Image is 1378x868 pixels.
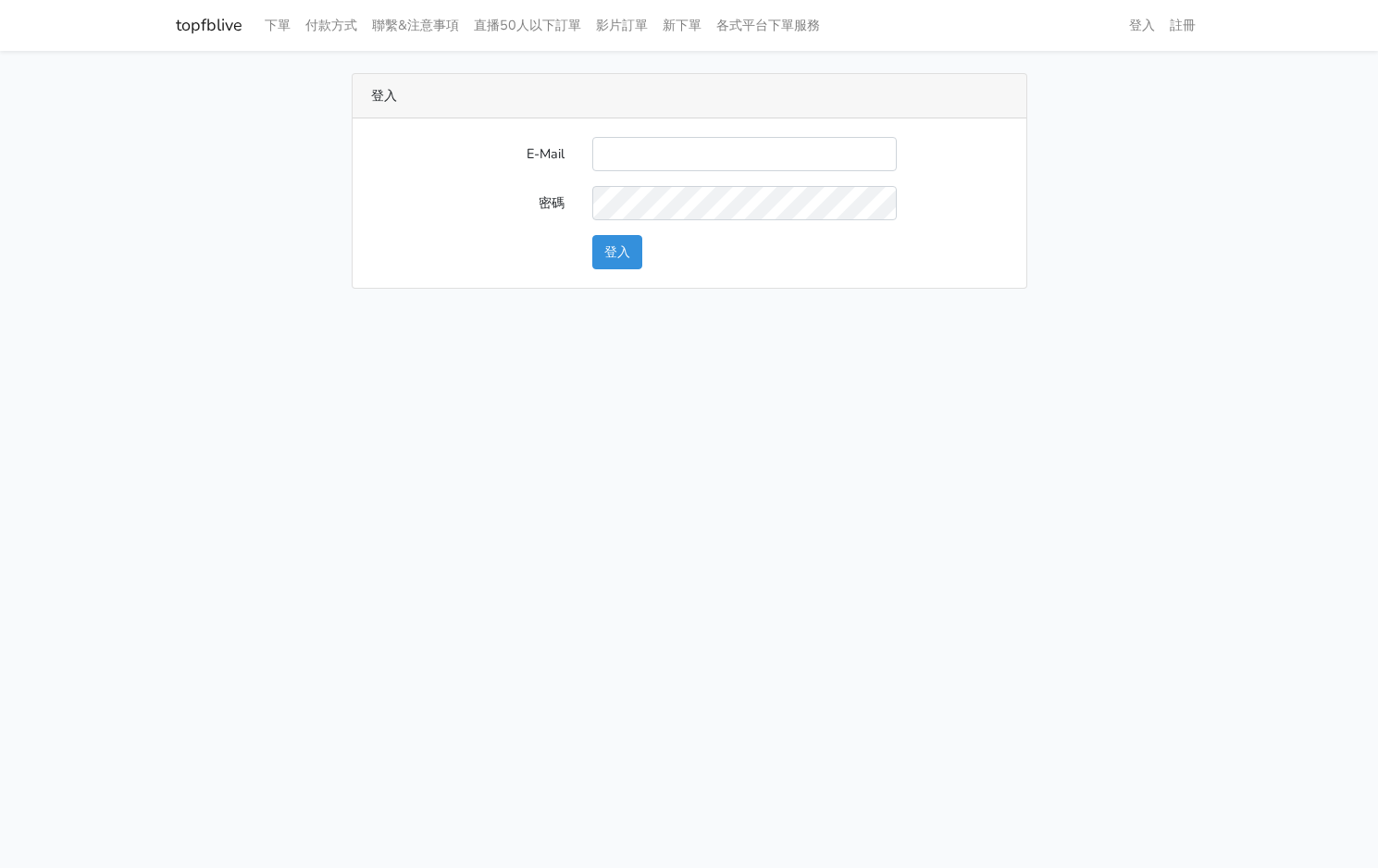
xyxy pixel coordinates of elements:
a: 影片訂單 [589,7,655,43]
a: topfblive [176,7,242,43]
a: 新下單 [655,7,709,43]
a: 聯繫&注意事項 [365,7,466,43]
button: 登入 [592,235,642,269]
a: 登入 [1122,7,1162,43]
a: 註冊 [1162,7,1203,43]
div: 登入 [353,74,1026,118]
label: 密碼 [357,186,578,220]
a: 下單 [257,7,298,43]
label: E-Mail [357,137,578,171]
a: 付款方式 [298,7,365,43]
a: 直播50人以下訂單 [466,7,589,43]
a: 各式平台下單服務 [709,7,827,43]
